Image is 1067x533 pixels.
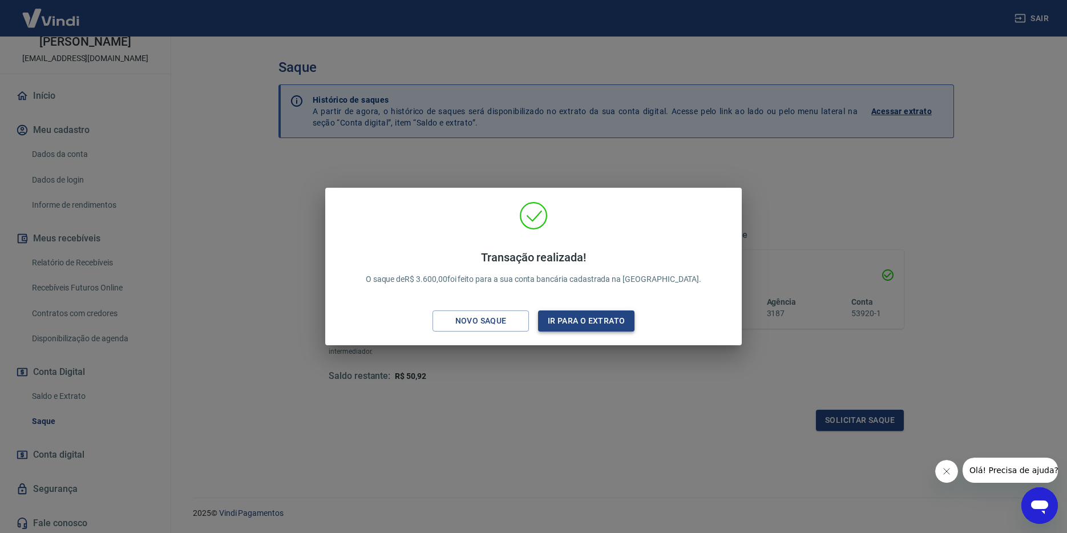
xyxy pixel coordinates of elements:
iframe: Button to launch messaging window [1021,487,1058,524]
button: Ir para o extrato [538,310,634,332]
iframe: Close message [935,460,958,483]
span: Olá! Precisa de ajuda? [7,8,96,17]
div: Novo saque [442,314,520,328]
h4: Transação realizada! [366,251,702,264]
button: Novo saque [433,310,529,332]
iframe: Message from company [963,458,1058,483]
p: O saque de R$ 3.600,00 foi feito para a sua conta bancária cadastrada na [GEOGRAPHIC_DATA]. [366,251,702,285]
